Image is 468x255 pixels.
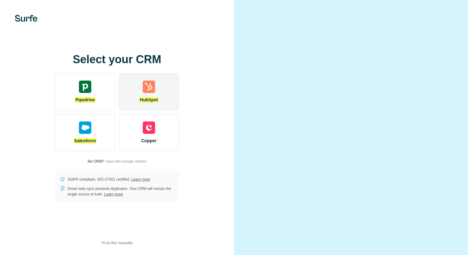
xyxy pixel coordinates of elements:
a: Learn more [131,177,150,182]
a: Learn more [104,192,123,196]
p: Smart data sync prevents duplicates. Your CRM will remain the single source of truth. [67,186,174,197]
img: pipedrive's logo [79,81,91,93]
em: Salesforce [74,138,97,143]
img: copper's logo [143,121,155,134]
button: Start with Google Sheets [105,159,146,164]
button: I’ll do this manually [97,238,137,248]
p: GDPR compliant. ISO-27001 certified. [67,177,150,182]
span: Copper [141,138,157,144]
em: Pipedrive [75,97,95,103]
em: HubSpot [140,97,158,103]
span: I’ll do this manually [101,240,132,246]
h1: Select your CRM [55,53,179,66]
img: salesforce's logo [79,121,91,134]
img: hubspot's logo [143,81,155,93]
p: No CRM? [88,159,104,164]
img: Surfe's logo [15,15,37,22]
